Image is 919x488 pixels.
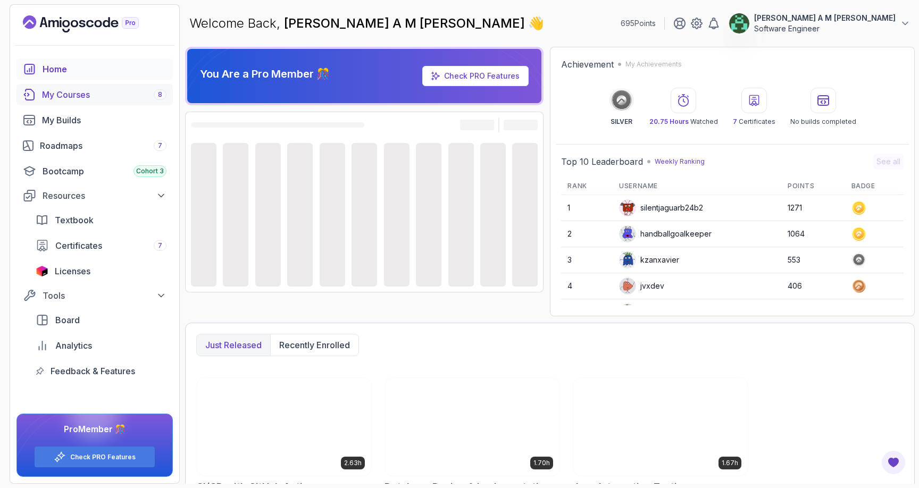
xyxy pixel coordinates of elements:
td: 553 [781,247,845,273]
a: board [29,309,173,331]
a: builds [16,110,173,131]
span: Textbook [55,214,94,226]
a: Check PRO Features [422,66,529,86]
button: user profile image[PERSON_NAME] A M [PERSON_NAME]Software Engineer [729,13,910,34]
td: 2 [561,221,613,247]
a: licenses [29,260,173,282]
span: 20.75 Hours [649,117,689,125]
a: courses [16,84,173,105]
img: default monster avatar [620,200,636,216]
img: jetbrains icon [36,266,48,276]
p: SILVER [611,117,632,126]
span: Feedback & Features [51,365,135,377]
p: My Achievements [625,60,682,69]
div: handballgoalkeeper [619,225,712,242]
span: 8 [158,90,162,99]
div: silentjaguarb24b2 [619,199,703,216]
div: btharwani [619,304,674,321]
div: Roadmaps [40,139,166,152]
td: 1 [561,195,613,221]
a: home [16,58,173,80]
a: textbook [29,209,173,231]
img: default monster avatar [620,226,636,242]
div: Resources [43,189,166,202]
td: 397 [781,299,845,325]
span: Licenses [55,265,90,277]
p: 1.70h [533,459,550,467]
span: Certificates [55,239,102,252]
span: Analytics [55,339,92,352]
span: [PERSON_NAME] A M [PERSON_NAME] [284,15,528,31]
a: Check PRO Features [70,453,136,461]
a: Landing page [23,15,163,32]
p: [PERSON_NAME] A M [PERSON_NAME] [754,13,896,23]
p: Recently enrolled [279,339,350,351]
p: 2.63h [344,459,362,467]
button: Check PRO Features [34,446,155,468]
td: 1271 [781,195,845,221]
span: 7 [733,117,737,125]
td: 3 [561,247,613,273]
img: user profile image [620,304,636,320]
span: 👋 [526,12,547,34]
div: Bootcamp [43,165,166,178]
p: Weekly Ranking [655,157,705,166]
p: Just released [205,339,262,351]
button: Resources [16,186,173,205]
div: jvxdev [619,277,664,295]
td: 406 [781,273,845,299]
td: 5 [561,299,613,325]
p: Welcome Back, [189,15,544,32]
th: Rank [561,178,613,195]
img: default monster avatar [620,278,636,294]
td: 4 [561,273,613,299]
th: Badge [845,178,904,195]
span: Board [55,314,80,326]
p: No builds completed [790,117,856,126]
a: analytics [29,335,173,356]
img: Database Design & Implementation card [385,378,559,476]
span: Cohort 3 [136,167,164,175]
td: 1064 [781,221,845,247]
h2: Top 10 Leaderboard [561,155,643,168]
a: bootcamp [16,161,173,182]
p: Software Engineer [754,23,896,34]
div: Tools [43,289,166,302]
img: default monster avatar [620,252,636,268]
a: roadmaps [16,135,173,156]
img: user profile image [729,13,749,33]
div: kzanxavier [619,251,679,268]
p: 695 Points [621,18,656,29]
div: My Courses [42,88,166,101]
th: Points [781,178,845,195]
th: Username [613,178,781,195]
p: You Are a Pro Member 🎊 [200,66,330,81]
span: 7 [158,141,162,150]
div: My Builds [42,114,166,127]
p: Certificates [733,117,775,126]
button: Tools [16,286,173,305]
a: feedback [29,360,173,382]
h2: Achievement [561,58,614,71]
p: Watched [649,117,718,126]
div: Home [43,63,166,75]
button: Just released [197,334,270,356]
button: Open Feedback Button [881,450,906,475]
img: Java Integration Testing card [573,378,748,476]
a: Check PRO Features [444,71,520,80]
button: Recently enrolled [270,334,358,356]
img: CI/CD with GitHub Actions card [197,378,371,476]
span: 7 [158,241,162,250]
button: See all [873,154,904,169]
p: 1.67h [722,459,738,467]
a: certificates [29,235,173,256]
